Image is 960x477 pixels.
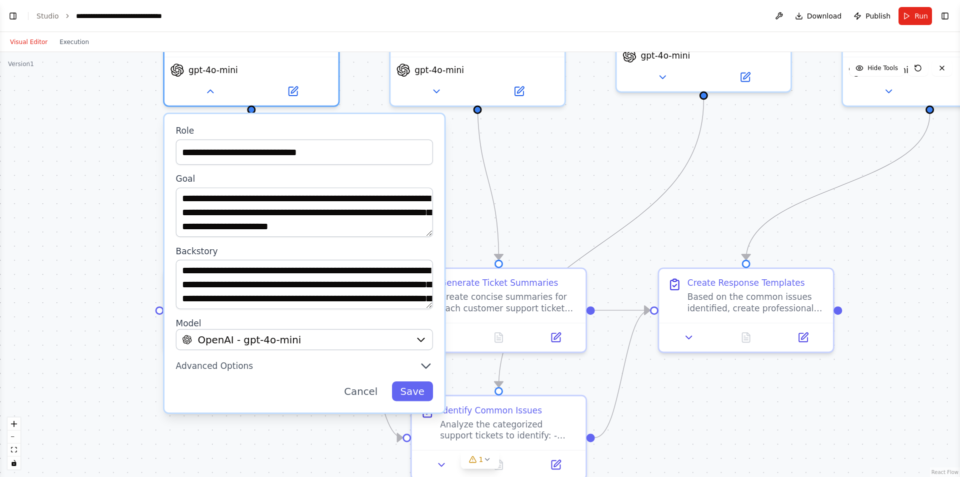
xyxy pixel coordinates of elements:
[440,419,577,441] div: Analyze the categorized support tickets to identify: - Most frequently occurring issues and their...
[641,51,690,62] span: gpt-4o-mini
[867,64,898,72] span: Hide Tools
[347,303,402,445] g: Edge from 9118c6ad-9a65-4127-b010-bac91468ec80 to 88d1604e-84a2-4bfc-b487-fd532f7b48e3
[461,450,499,469] button: 1
[491,100,710,387] g: Edge from ed381860-f707-46dd-9601-30969626c2ca to 88d1604e-84a2-4bfc-b487-fd532f7b48e3
[791,7,846,25] button: Download
[176,173,433,185] label: Goal
[414,65,464,76] span: gpt-4o-mini
[479,83,559,100] button: Open in side panel
[176,246,433,257] label: Backstory
[53,36,95,48] button: Execution
[914,11,928,21] span: Run
[849,7,894,25] button: Publish
[687,277,805,289] div: Create Response Templates
[687,291,824,314] div: Based on the common issues identified, create professional response templates for: - The top 5 mo...
[657,267,834,353] div: Create Response TemplatesBased on the common issues identified, create professional response temp...
[36,11,188,21] nav: breadcrumb
[188,65,238,76] span: gpt-4o-mini
[779,329,827,346] button: Open in side panel
[7,417,20,469] div: React Flow controls
[479,454,483,464] span: 1
[392,381,433,401] button: Save
[176,329,433,350] button: OpenAI - gpt-4o-mini
[4,36,53,48] button: Visual Editor
[7,430,20,443] button: zoom out
[197,332,301,346] span: OpenAI - gpt-4o-mini
[595,303,650,445] g: Edge from 88d1604e-84a2-4bfc-b487-fd532f7b48e3 to d7d4a824-348a-425c-a375-5ef3630a150f
[176,125,433,137] label: Role
[253,83,333,100] button: Open in side panel
[739,114,937,260] g: Edge from f334e32d-f514-48f4-adc0-38f05118cdb5 to d7d4a824-348a-425c-a375-5ef3630a150f
[531,329,580,346] button: Open in side panel
[7,417,20,430] button: zoom in
[595,303,650,317] g: Edge from da76cd1b-12e9-4601-80fa-89932c66b27a to d7d4a824-348a-425c-a375-5ef3630a150f
[335,381,386,401] button: Cancel
[440,277,558,289] div: Generate Ticket Summaries
[440,405,542,416] div: Identify Common Issues
[410,267,587,353] div: Generate Ticket SummariesCreate concise summaries for each customer support ticket identified, fo...
[531,456,580,473] button: Open in side panel
[7,443,20,456] button: fit view
[469,456,529,473] button: No output available
[176,360,253,372] span: Advanced Options
[716,329,776,346] button: No output available
[440,291,577,314] div: Create concise summaries for each customer support ticket identified, focusing on: - Customer nam...
[865,11,890,21] span: Publish
[8,60,34,68] div: Version 1
[931,469,958,475] a: React Flow attribution
[938,9,952,23] button: Show right sidebar
[705,69,785,86] button: Open in side panel
[36,12,59,20] a: Studio
[176,359,433,373] button: Advanced Options
[469,329,529,346] button: No output available
[176,318,433,329] label: Model
[6,9,20,23] button: Show left sidebar
[849,60,904,76] button: Hide Tools
[470,100,506,259] g: Edge from ffa337cd-5d31-4840-9f54-912bef780b8a to da76cd1b-12e9-4601-80fa-89932c66b27a
[7,456,20,469] button: toggle interactivity
[807,11,842,21] span: Download
[898,7,932,25] button: Run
